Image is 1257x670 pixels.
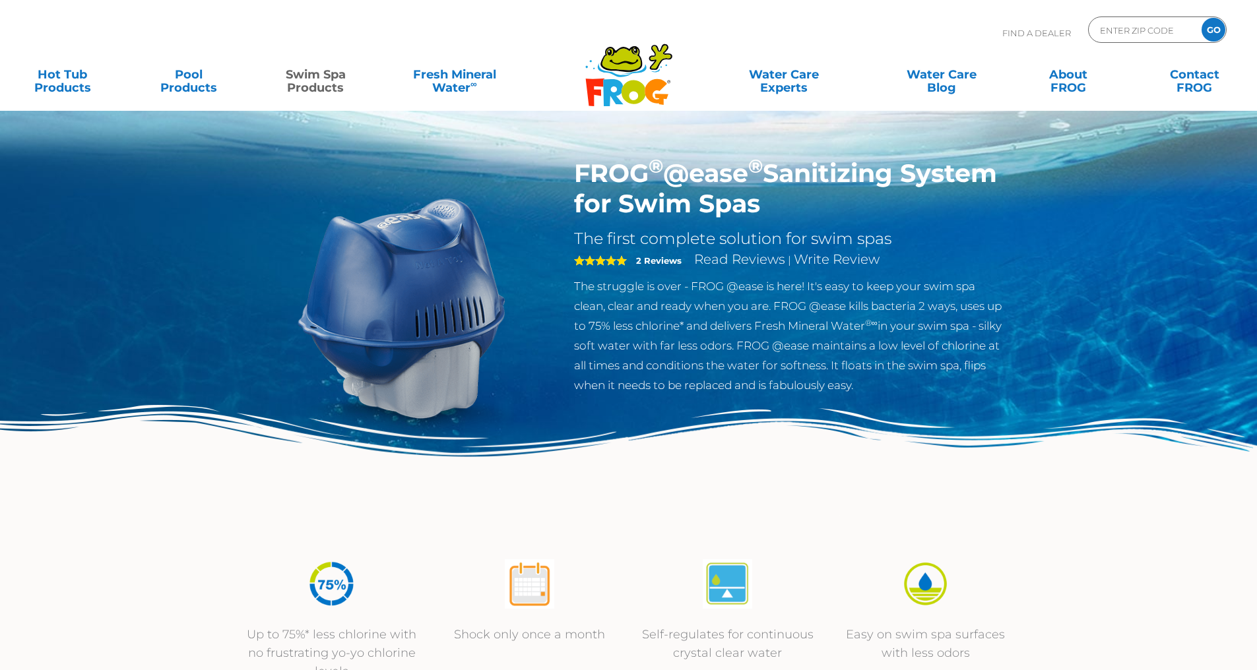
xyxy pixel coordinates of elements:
p: Easy on swim spa surfaces with less odors [840,625,1012,662]
img: ss-@ease-hero.png [253,158,555,460]
img: Self-Regulates for Continuous Crystal-Clear Water — FROG® Smart Water Care [703,559,752,609]
p: Self-regulates for continuous crystal clear water [642,625,814,662]
a: Fresh MineralWater∞ [393,61,516,88]
img: Easy on Swim Spa Surfaces & Less Odor — FROG® Gentle Water Care [901,559,950,609]
span: 5 [574,255,627,266]
span: | [788,254,791,266]
a: PoolProducts [140,61,238,88]
a: Read Reviews [694,251,785,267]
a: ContactFROG [1145,61,1244,88]
a: AboutFROG [1019,61,1117,88]
sup: ∞ [470,78,477,89]
sup: ®∞ [865,318,878,328]
a: Write Review [794,251,880,267]
img: Shock Only Once a Month — FROG® Easy Water Care Benefit [505,559,554,609]
h2: The first complete solution for swim spas [574,229,1005,249]
a: Hot TubProducts [13,61,112,88]
sup: ® [748,154,763,177]
a: Swim SpaProducts [267,61,365,88]
img: 75% Less Chlorine — FROG® Fresh Mineral Water® Advantage [307,559,356,609]
a: Water CareExperts [704,61,864,88]
input: GO [1202,18,1225,42]
h1: FROG @ease Sanitizing System for Swim Spas [574,158,1005,219]
p: The struggle is over - FROG @ease is here! It's easy to keep your swim spa clean, clear and ready... [574,276,1005,395]
sup: ® [649,154,663,177]
img: Frog Products Logo [578,26,680,107]
strong: 2 Reviews [636,255,682,266]
p: Shock only once a month [444,625,616,644]
a: Water CareBlog [892,61,990,88]
p: Find A Dealer [1002,16,1071,49]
